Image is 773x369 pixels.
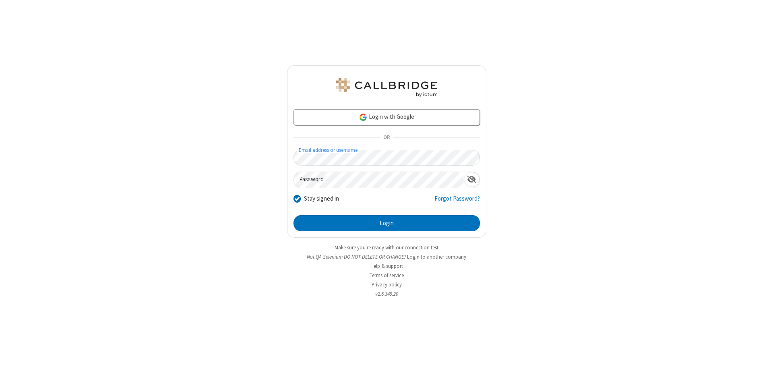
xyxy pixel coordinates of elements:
a: Forgot Password? [434,194,480,209]
span: OR [380,132,393,143]
input: Password [294,172,464,188]
div: Show password [464,172,480,187]
a: Terms of service [370,272,404,279]
li: v2.6.349.20 [287,290,486,298]
a: Make sure you're ready with our connection test [335,244,438,251]
button: Login [293,215,480,231]
a: Privacy policy [372,281,402,288]
input: Email address or username [293,150,480,166]
a: Login with Google [293,109,480,125]
img: QA Selenium DO NOT DELETE OR CHANGE [334,78,439,97]
a: Help & support [370,263,403,269]
button: Login to another company [407,253,466,261]
img: google-icon.png [359,113,368,122]
label: Stay signed in [304,194,339,203]
li: Not QA Selenium DO NOT DELETE OR CHANGE? [287,253,486,261]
